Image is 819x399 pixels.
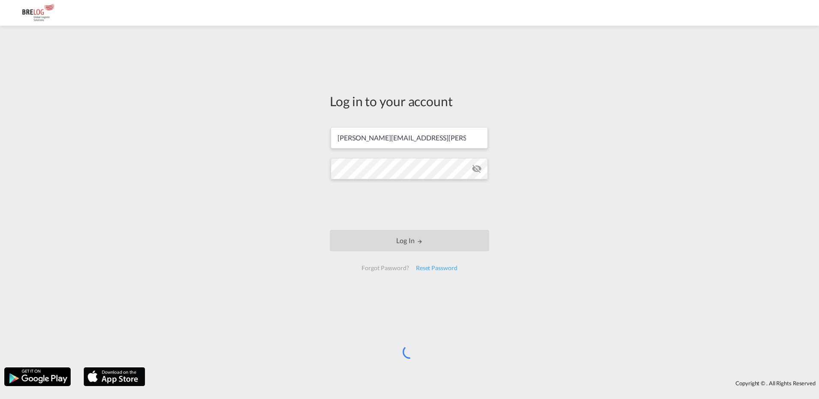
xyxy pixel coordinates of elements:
div: Reset Password [412,260,461,276]
div: Forgot Password? [358,260,412,276]
input: Enter email/phone number [331,127,488,149]
img: google.png [3,366,72,387]
button: LOGIN [330,230,489,251]
img: apple.png [83,366,146,387]
iframe: reCAPTCHA [344,188,475,221]
div: Log in to your account [330,92,489,110]
img: daae70a0ee2511ecb27c1fb462fa6191.png [13,3,71,23]
div: Copyright © . All Rights Reserved [149,376,819,390]
md-icon: icon-eye-off [472,164,482,174]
